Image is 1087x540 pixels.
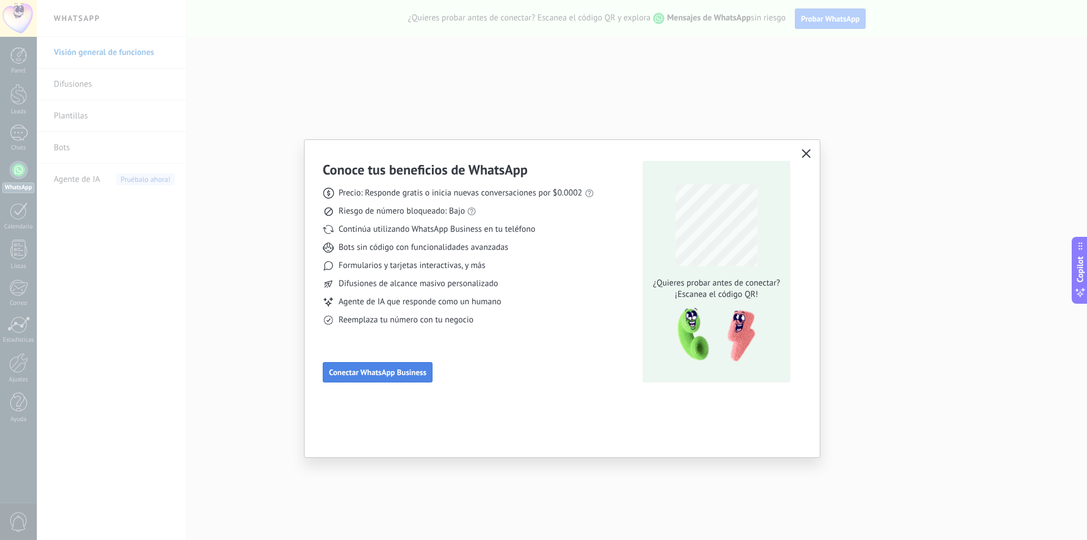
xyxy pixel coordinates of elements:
[339,224,535,235] span: Continúa utilizando WhatsApp Business en tu teléfono
[650,278,784,289] span: ¿Quieres probar antes de conectar?
[329,368,426,376] span: Conectar WhatsApp Business
[339,314,473,326] span: Reemplaza tu número con tu negocio
[323,161,528,178] h3: Conoce tus beneficios de WhatsApp
[650,289,784,300] span: ¡Escanea el código QR!
[339,296,501,308] span: Agente de IA que responde como un humano
[668,305,758,365] img: qr-pic-1x.png
[339,278,498,290] span: Difusiones de alcance masivo personalizado
[339,206,465,217] span: Riesgo de número bloqueado: Bajo
[1075,256,1086,282] span: Copilot
[339,260,485,271] span: Formularios y tarjetas interactivas, y más
[339,188,583,199] span: Precio: Responde gratis o inicia nuevas conversaciones por $0.0002
[339,242,508,253] span: Bots sin código con funcionalidades avanzadas
[323,362,433,382] button: Conectar WhatsApp Business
